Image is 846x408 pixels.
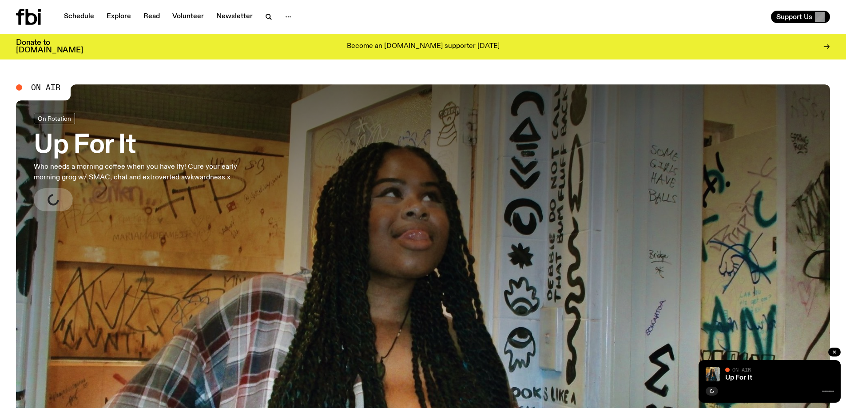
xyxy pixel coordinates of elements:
[138,11,165,23] a: Read
[211,11,258,23] a: Newsletter
[59,11,99,23] a: Schedule
[776,13,812,21] span: Support Us
[34,113,261,211] a: Up For ItWho needs a morning coffee when you have Ify! Cure your early morning grog w/ SMAC, chat...
[167,11,209,23] a: Volunteer
[31,83,60,91] span: On Air
[732,367,751,372] span: On Air
[771,11,830,23] button: Support Us
[16,39,83,54] h3: Donate to [DOMAIN_NAME]
[34,162,261,183] p: Who needs a morning coffee when you have Ify! Cure your early morning grog w/ SMAC, chat and extr...
[706,367,720,381] img: Ify - a Brown Skin girl with black braided twists, looking up to the side with her tongue stickin...
[101,11,136,23] a: Explore
[34,113,75,124] a: On Rotation
[38,115,71,122] span: On Rotation
[347,43,500,51] p: Become an [DOMAIN_NAME] supporter [DATE]
[725,374,752,381] a: Up For It
[34,133,261,158] h3: Up For It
